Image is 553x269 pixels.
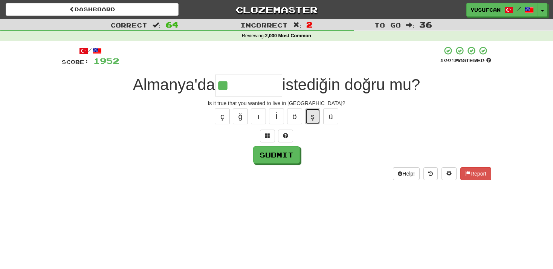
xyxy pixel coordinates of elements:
[306,20,313,29] span: 2
[269,109,284,124] button: İ
[260,130,275,142] button: Switch sentence to multiple choice alt+p
[278,130,293,142] button: Single letter hint - you only get 1 per sentence and score half the points! alt+h
[215,109,230,124] button: ç
[305,109,320,124] button: ş
[374,21,401,29] span: To go
[93,56,119,66] span: 1952
[153,22,161,28] span: :
[253,146,300,164] button: Submit
[166,20,179,29] span: 64
[419,20,432,29] span: 36
[440,57,455,63] span: 100 %
[466,3,538,17] a: yusufcan /
[440,57,491,64] div: Mastered
[282,76,420,93] span: istediğin doğru mu?
[293,22,301,28] span: :
[251,109,266,124] button: ı
[133,76,215,93] span: Almanya'da
[190,3,363,16] a: Clozemaster
[62,46,119,55] div: /
[517,6,521,11] span: /
[6,3,179,16] a: Dashboard
[460,167,491,180] button: Report
[265,33,311,38] strong: 2,000 Most Common
[323,109,338,124] button: ü
[406,22,414,28] span: :
[393,167,420,180] button: Help!
[287,109,302,124] button: ö
[110,21,147,29] span: Correct
[62,99,491,107] div: Is it true that you wanted to live in [GEOGRAPHIC_DATA]?
[423,167,438,180] button: Round history (alt+y)
[233,109,248,124] button: ğ
[62,59,89,65] span: Score:
[240,21,288,29] span: Incorrect
[471,6,501,13] span: yusufcan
